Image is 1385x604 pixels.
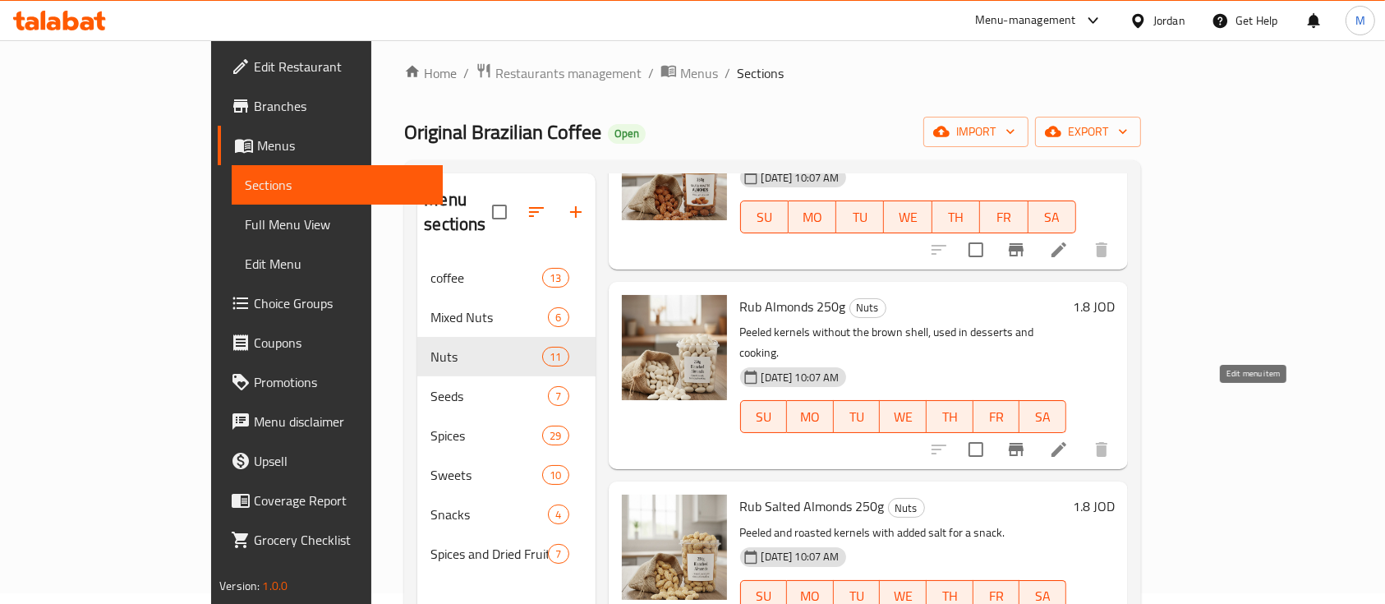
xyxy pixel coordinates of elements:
[622,295,727,400] img: Rub Almonds 250g
[430,386,548,406] span: Seeds
[254,412,430,431] span: Menu disclaimer
[740,523,1066,543] p: Peeled and roasted kernels with added salt for a snack.
[254,57,430,76] span: Edit Restaurant
[936,122,1015,142] span: import
[740,322,1066,363] p: Peeled kernels without the brown shell, used in desserts and cooking.
[1049,240,1069,260] a: Edit menu item
[740,494,885,519] span: Rub Salted Almonds 250g
[648,63,654,83] li: /
[889,499,924,518] span: Nuts
[232,165,443,205] a: Sections
[262,575,288,597] span: 1.0.0
[257,136,430,155] span: Menus
[622,495,727,600] img: Rub Salted Almonds 250g
[543,270,568,286] span: 13
[254,96,430,116] span: Branches
[740,294,846,319] span: Rub Almonds 250g
[755,370,846,385] span: [DATE] 10:07 AM
[980,405,1014,429] span: FR
[975,11,1076,30] div: Menu-management
[789,201,836,233] button: MO
[1355,12,1365,30] span: M
[417,495,595,534] div: Snacks4
[218,402,443,441] a: Menu disclaimer
[417,258,595,297] div: coffee13
[886,405,920,429] span: WE
[542,426,568,445] div: items
[840,405,874,429] span: TU
[218,284,443,323] a: Choice Groups
[680,63,718,83] span: Menus
[748,405,781,429] span: SU
[1082,230,1121,270] button: delete
[495,63,642,83] span: Restaurants management
[987,205,1021,229] span: FR
[740,400,788,433] button: SU
[430,505,548,524] span: Snacks
[959,233,993,267] span: Select to update
[660,62,718,84] a: Menus
[245,175,430,195] span: Sections
[232,205,443,244] a: Full Menu View
[843,205,877,229] span: TU
[1082,430,1121,469] button: delete
[417,251,595,580] nav: Menu sections
[836,201,884,233] button: TU
[884,201,932,233] button: WE
[795,205,830,229] span: MO
[482,195,517,229] span: Select all sections
[542,347,568,367] div: items
[556,192,596,232] button: Add section
[417,376,595,416] div: Seeds7
[245,214,430,234] span: Full Menu View
[927,400,973,433] button: TH
[463,63,469,83] li: /
[542,465,568,485] div: items
[218,520,443,560] a: Grocery Checklist
[476,62,642,84] a: Restaurants management
[608,124,646,144] div: Open
[218,481,443,520] a: Coverage Report
[430,544,548,564] div: Spices and Dried Fruits
[430,347,542,367] span: Nuts
[932,201,980,233] button: TH
[218,323,443,362] a: Coupons
[608,127,646,141] span: Open
[417,534,595,574] div: Spices and Dried Fruits7
[517,192,556,232] span: Sort sections
[430,426,542,445] span: Spices
[430,307,548,327] span: Mixed Nuts
[549,310,568,325] span: 6
[850,298,886,317] span: Nuts
[725,63,730,83] li: /
[404,113,601,150] span: Original Brazilian Coffee
[254,451,430,471] span: Upsell
[980,201,1028,233] button: FR
[1035,117,1141,147] button: export
[417,416,595,455] div: Spices29
[1019,400,1066,433] button: SA
[218,362,443,402] a: Promotions
[996,230,1036,270] button: Branch-specific-item
[218,126,443,165] a: Menus
[1153,12,1185,30] div: Jordan
[219,575,260,597] span: Version:
[880,400,927,433] button: WE
[254,372,430,392] span: Promotions
[740,201,789,233] button: SU
[543,428,568,444] span: 29
[254,491,430,510] span: Coverage Report
[1035,205,1070,229] span: SA
[737,63,784,83] span: Sections
[218,47,443,86] a: Edit Restaurant
[542,268,568,288] div: items
[748,205,782,229] span: SU
[1073,295,1115,318] h6: 1.8 JOD
[424,187,491,237] h2: Menu sections
[849,298,886,318] div: Nuts
[254,293,430,313] span: Choice Groups
[973,400,1020,433] button: FR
